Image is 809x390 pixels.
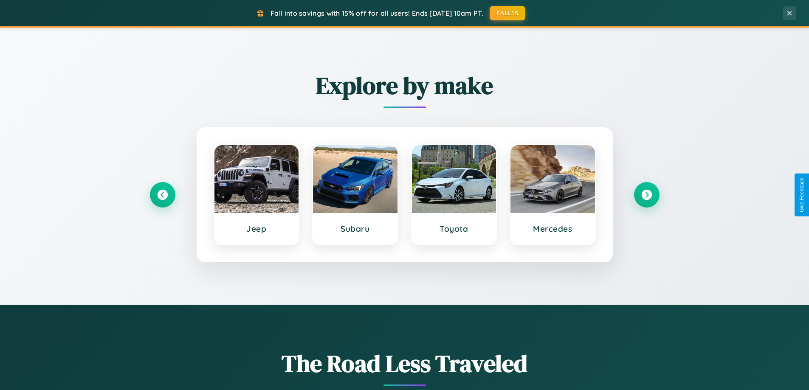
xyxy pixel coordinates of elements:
h1: The Road Less Traveled [150,347,660,380]
h3: Toyota [420,224,488,234]
h3: Jeep [223,224,290,234]
h3: Subaru [321,224,389,234]
span: Fall into savings with 15% off for all users! Ends [DATE] 10am PT. [271,9,483,17]
h3: Mercedes [519,224,586,234]
h2: Explore by make [150,69,660,102]
div: Give Feedback [799,178,805,212]
button: FALL15 [490,6,525,20]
